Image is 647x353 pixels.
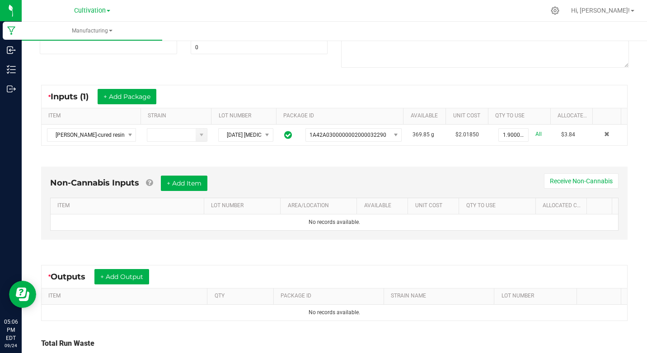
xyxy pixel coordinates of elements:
[281,293,380,300] a: PACKAGE IDSortable
[219,112,273,120] a: LOT NUMBERSortable
[161,176,207,191] button: + Add Item
[219,129,261,141] span: [DATE] [MEDICAL_DATA] Extraction (4 SP)
[309,132,386,138] span: 1A42A0300000002000032290
[7,26,16,35] inline-svg: Manufacturing
[48,112,137,120] a: ITEMSortable
[558,112,589,120] a: Allocated CostSortable
[7,65,16,74] inline-svg: Inventory
[215,293,270,300] a: QTYSortable
[413,131,430,138] span: 369.85
[51,272,94,282] span: Outputs
[453,112,485,120] a: Unit CostSortable
[502,293,574,300] a: LOT NUMBERSortable
[455,131,479,138] span: $2.01850
[7,84,16,93] inline-svg: Outbound
[571,7,630,14] span: Hi, [PERSON_NAME]!
[4,318,18,342] p: 05:06 PM EDT
[561,131,575,138] span: $3.84
[415,202,455,209] a: Unit CostSortable
[544,173,619,189] button: Receive Non-Cannabis
[47,129,124,141] span: [PERSON_NAME]-cured resin raw oil-Edible
[594,202,609,209] a: Sortable
[51,214,618,230] td: No records available.
[584,293,618,300] a: Sortable
[48,293,204,300] a: ITEMSortable
[535,128,542,140] a: All
[74,7,106,14] span: Cultivation
[283,112,400,120] a: PACKAGE IDSortable
[4,342,18,349] p: 09/24
[466,202,532,209] a: QTY TO USESortable
[600,112,618,120] a: Sortable
[22,27,162,35] span: Manufacturing
[7,46,16,55] inline-svg: Inbound
[98,89,156,104] button: + Add Package
[22,22,162,41] a: Manufacturing
[431,131,434,138] span: g
[411,112,442,120] a: AVAILABLESortable
[41,338,628,349] div: Total Run Waste
[146,178,153,188] a: Add Non-Cannabis items that were also consumed in the run (e.g. gloves and packaging); Also add N...
[391,293,491,300] a: STRAIN NAMESortable
[47,128,136,142] span: NO DATA FOUND
[51,92,98,102] span: Inputs (1)
[495,112,547,120] a: QTY TO USESortable
[148,112,208,120] a: STRAINSortable
[50,178,139,188] span: Non-Cannabis Inputs
[284,130,292,140] span: In Sync
[364,202,404,209] a: AVAILABLESortable
[288,202,354,209] a: AREA/LOCATIONSortable
[543,202,583,209] a: Allocated CostSortable
[94,269,149,284] button: + Add Output
[549,6,561,15] div: Manage settings
[42,305,627,320] td: No records available.
[57,202,200,209] a: ITEMSortable
[211,202,277,209] a: LOT NUMBERSortable
[9,281,36,308] iframe: Resource center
